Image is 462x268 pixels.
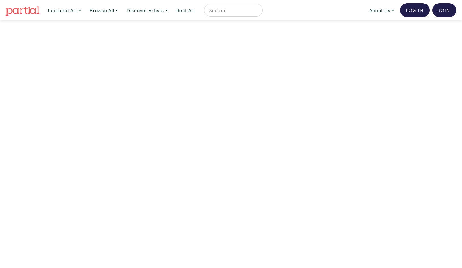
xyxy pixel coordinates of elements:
a: Join [432,3,456,17]
a: Browse All [87,4,121,17]
a: Rent Art [174,4,198,17]
a: Featured Art [45,4,84,17]
a: Log In [400,3,430,17]
input: Search [209,6,257,14]
a: About Us [366,4,397,17]
a: Discover Artists [124,4,171,17]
